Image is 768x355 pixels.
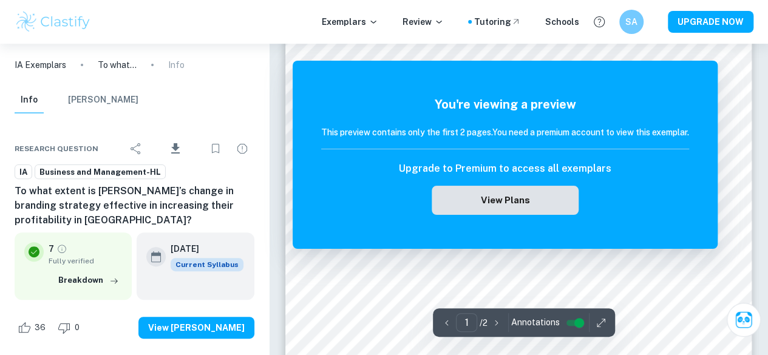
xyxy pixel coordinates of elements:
div: Bookmark [203,137,228,161]
p: Review [403,15,444,29]
div: Download [151,133,201,164]
p: Exemplars [322,15,378,29]
a: IA Exemplars [15,58,66,72]
img: Clastify logo [15,10,92,34]
span: Business and Management-HL [35,166,165,178]
a: IA [15,164,32,180]
div: Like [15,318,52,337]
h5: You're viewing a preview [321,95,689,113]
div: Share [124,137,148,161]
h6: Upgrade to Premium to access all exemplars [399,161,611,176]
span: 0 [68,322,86,334]
h6: [DATE] [171,242,234,255]
a: Business and Management-HL [35,164,166,180]
button: View Plans [432,186,579,215]
p: To what extent is [PERSON_NAME]’s change in branding strategy effective in increasing their profi... [98,58,137,72]
button: [PERSON_NAME] [68,87,138,113]
button: Info [15,87,44,113]
p: / 2 [480,316,488,330]
p: 7 [49,242,54,255]
button: Breakdown [55,271,122,289]
div: This exemplar is based on the current syllabus. Feel free to refer to it for inspiration/ideas wh... [171,258,243,271]
div: Dislike [55,318,86,337]
span: 36 [28,322,52,334]
h6: To what extent is [PERSON_NAME]’s change in branding strategy effective in increasing their profi... [15,184,254,228]
p: Info [168,58,185,72]
span: Research question [15,143,98,154]
span: Current Syllabus [171,258,243,271]
a: Tutoring [474,15,521,29]
h6: This preview contains only the first 2 pages. You need a premium account to view this exemplar. [321,126,689,139]
h6: SA [625,15,639,29]
button: SA [619,10,644,34]
button: Ask Clai [727,303,761,337]
div: Report issue [230,137,254,161]
span: Annotations [511,316,560,329]
a: Grade fully verified [56,243,67,254]
a: Schools [545,15,579,29]
span: Fully verified [49,255,122,266]
button: View [PERSON_NAME] [138,317,254,339]
button: Help and Feedback [589,12,610,32]
span: IA [15,166,32,178]
button: UPGRADE NOW [668,11,753,33]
